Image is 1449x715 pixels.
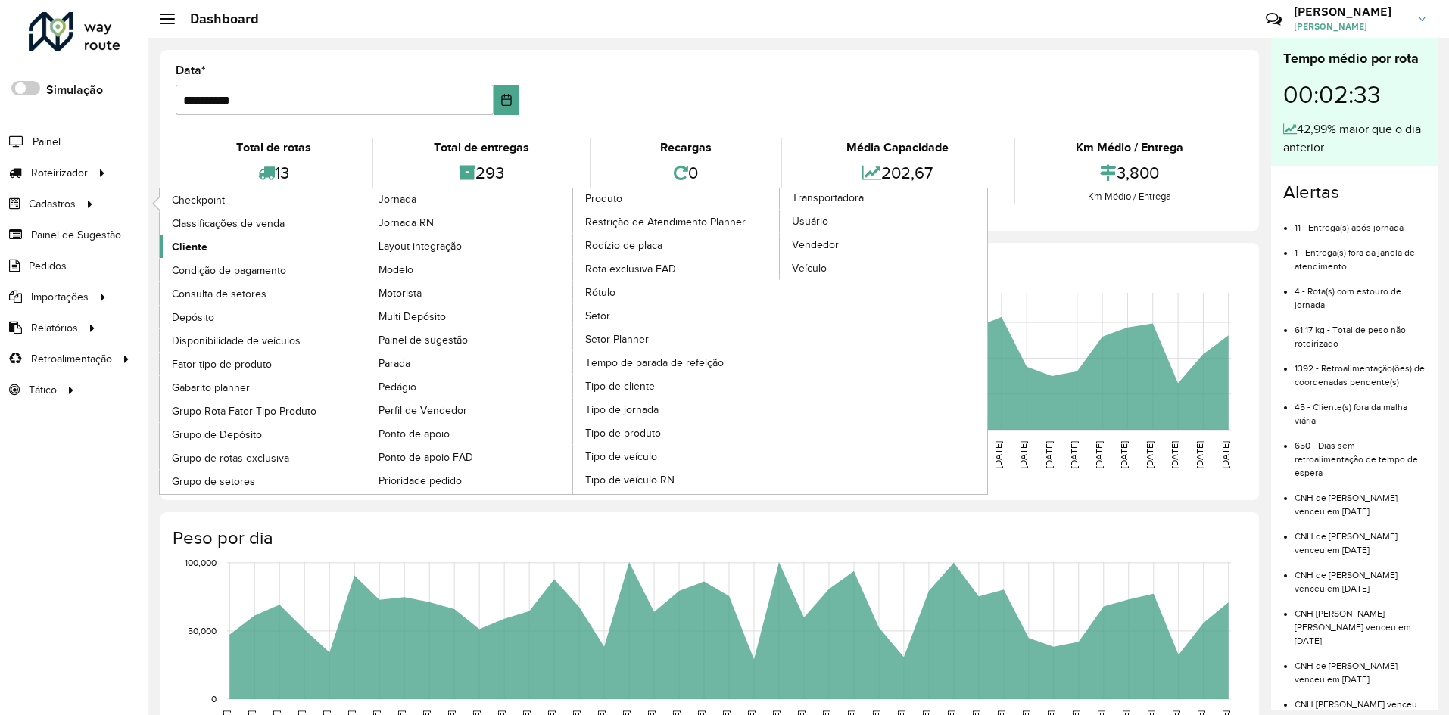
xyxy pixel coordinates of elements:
[31,351,112,367] span: Retroalimentação
[573,328,781,350] a: Setor Planner
[31,165,88,181] span: Roteirizador
[172,403,316,419] span: Grupo Rota Fator Tipo Produto
[172,309,214,325] span: Depósito
[786,138,1010,157] div: Média Capacidade
[585,214,746,230] span: Restrição de Atendimento Planner
[379,262,413,278] span: Modelo
[160,188,574,494] a: Jornada
[160,282,367,305] a: Consulta de setores
[792,190,864,206] span: Transportadora
[172,286,266,302] span: Consulta de setores
[379,309,446,325] span: Multi Depósito
[1295,312,1426,350] li: 61,17 kg - Total de peso não roteirizado
[494,85,520,115] button: Choose Date
[172,239,207,255] span: Cliente
[179,138,368,157] div: Total de rotas
[573,257,781,280] a: Rota exclusiva FAD
[160,353,367,375] a: Fator tipo de produto
[379,191,416,207] span: Jornada
[379,426,450,442] span: Ponto de apoio
[366,375,574,398] a: Pedágio
[172,427,262,443] span: Grupo de Depósito
[1018,441,1028,468] text: [DATE]
[1295,480,1426,518] li: CNH de [PERSON_NAME] venceu em [DATE]
[29,382,57,398] span: Tático
[1019,157,1240,189] div: 3,800
[585,284,615,300] span: Rótulo
[377,138,586,157] div: Total de entregas
[585,378,655,394] span: Tipo de cliente
[1019,138,1240,157] div: Km Médio / Entrega
[1094,441,1104,468] text: [DATE]
[379,449,473,465] span: Ponto de apoio FAD
[33,134,61,150] span: Painel
[1283,48,1426,69] div: Tempo médio por rota
[585,191,622,207] span: Produto
[173,527,1244,549] h4: Peso por dia
[792,213,828,229] span: Usuário
[366,258,574,281] a: Modelo
[585,261,676,277] span: Rota exclusiva FAD
[172,333,301,349] span: Disponibilidade de veículos
[379,238,462,254] span: Layout integração
[585,355,724,371] span: Tempo de parada de refeição
[379,473,462,489] span: Prioridade pedido
[172,356,272,372] span: Fator tipo de produto
[172,380,250,396] span: Gabarito planner
[1295,389,1426,427] li: 45 - Cliente(s) fora da malha viária
[188,626,217,636] text: 50,000
[585,472,675,488] span: Tipo de veículo RN
[1295,595,1426,648] li: CNH [PERSON_NAME] [PERSON_NAME] venceu em [DATE]
[160,259,367,281] a: Condição de pagamento
[366,235,574,257] a: Layout integração
[176,61,206,79] label: Data
[160,470,367,493] a: Grupo de setores
[160,329,367,352] a: Disponibilidade de veículos
[379,215,434,231] span: Jornada RN
[1283,69,1426,120] div: 00:02:33
[585,331,649,347] span: Setor Planner
[792,237,839,253] span: Vendedor
[29,258,67,274] span: Pedidos
[366,422,574,445] a: Ponto de apoio
[366,399,574,421] a: Perfil de Vendedor
[366,188,781,494] a: Produto
[366,469,574,492] a: Prioridade pedido
[366,281,574,304] a: Motorista
[786,157,1010,189] div: 202,67
[160,306,367,328] a: Depósito
[573,468,781,491] a: Tipo de veículo RN
[1295,648,1426,686] li: CNH de [PERSON_NAME] venceu em [DATE]
[172,263,286,278] span: Condição de pagamento
[780,256,987,279] a: Veículo
[160,399,367,422] a: Grupo Rota Fator Tipo Produto
[1295,518,1426,557] li: CNH de [PERSON_NAME] venceu em [DATE]
[1295,273,1426,312] li: 4 - Rota(s) com estouro de jornada
[31,227,121,243] span: Painel de Sugestão
[1295,210,1426,235] li: 11 - Entrega(s) após jornada
[1170,441,1179,468] text: [DATE]
[585,425,661,441] span: Tipo de produto
[573,210,781,233] a: Restrição de Atendimento Planner
[1295,235,1426,273] li: 1 - Entrega(s) fora da janela de atendimento
[1069,441,1079,468] text: [DATE]
[573,281,781,303] a: Rótulo
[1294,5,1407,19] h3: [PERSON_NAME]
[379,332,468,348] span: Painel de sugestão
[160,235,367,258] a: Cliente
[993,441,1003,468] text: [DATE]
[379,403,467,418] span: Perfil de Vendedor
[573,445,781,468] a: Tipo de veículo
[1195,441,1204,468] text: [DATE]
[595,157,776,189] div: 0
[366,305,574,328] a: Multi Depósito
[573,421,781,444] a: Tipo de produto
[185,558,217,567] text: 100,000
[573,304,781,327] a: Setor
[211,694,217,704] text: 0
[1283,182,1426,204] h4: Alertas
[1145,441,1155,468] text: [DATE]
[1294,20,1407,33] span: [PERSON_NAME]
[379,285,422,301] span: Motorista
[1044,441,1054,468] text: [DATE]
